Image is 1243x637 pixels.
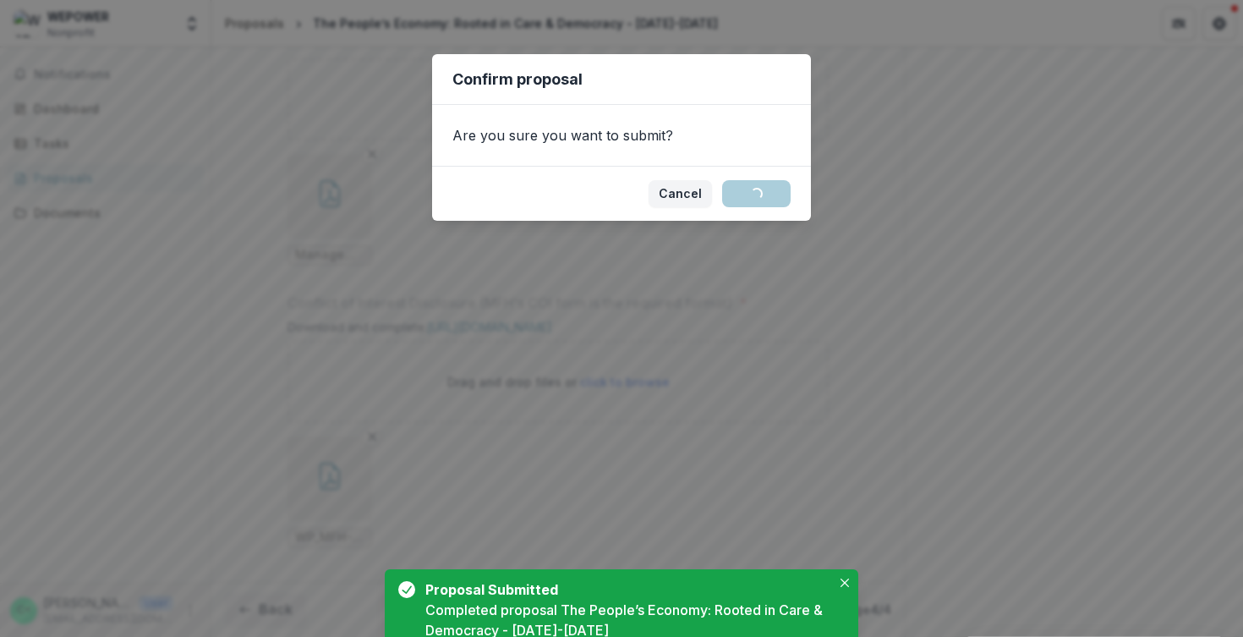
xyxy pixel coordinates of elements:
button: Close [835,573,855,593]
header: Confirm proposal [432,54,811,105]
div: Are you sure you want to submit? [432,105,811,166]
button: Cancel [649,180,712,207]
div: Proposal Submitted [425,579,824,600]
